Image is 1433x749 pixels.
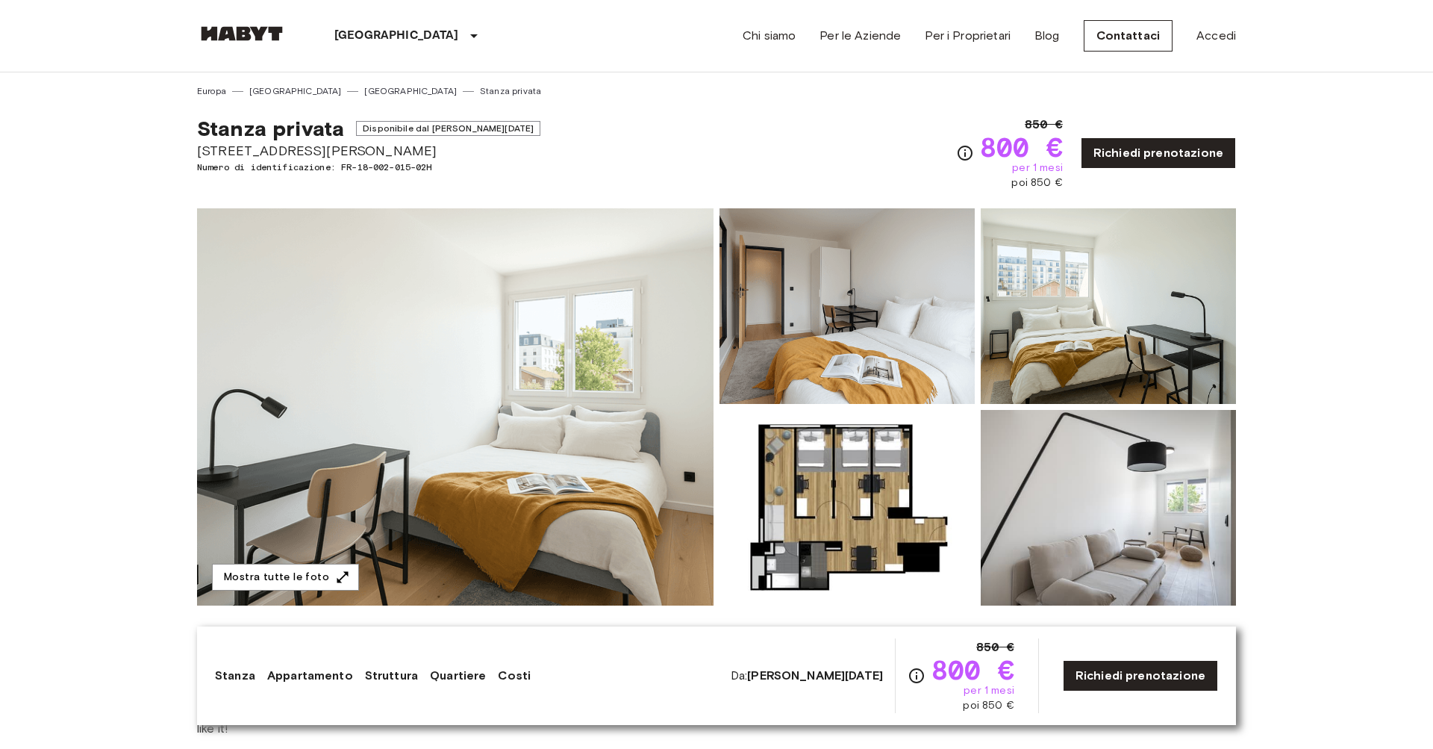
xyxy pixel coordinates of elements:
[819,27,901,45] a: Per le Aziende
[498,667,531,685] a: Costi
[956,144,974,162] svg: Verifica i dettagli delle spese nella sezione 'Riassunto dei Costi'. Si prega di notare che gli s...
[1034,27,1060,45] a: Blog
[731,668,883,684] span: Da:
[197,26,287,41] img: Habyt
[1025,116,1063,134] span: 850 €
[197,141,540,161] span: [STREET_ADDRESS][PERSON_NAME]
[1196,27,1236,45] a: Accedi
[925,27,1011,45] a: Per i Proprietari
[719,208,975,404] img: Picture of unit FR-18-002-015-02H
[197,208,714,606] img: Marketing picture of unit FR-18-002-015-02H
[197,116,344,141] span: Stanza privata
[430,667,486,685] a: Quartiere
[1012,161,1063,175] span: per 1 mesi
[334,27,459,45] p: [GEOGRAPHIC_DATA]
[356,121,540,136] span: Disponibile dal [PERSON_NAME][DATE]
[212,564,359,591] button: Mostra tutte le foto
[197,84,226,98] a: Europa
[215,667,255,685] a: Stanza
[980,134,1063,161] span: 800 €
[364,84,457,98] a: [GEOGRAPHIC_DATA]
[1011,175,1062,190] span: poi 850 €
[981,410,1236,606] img: Picture of unit FR-18-002-015-02H
[964,683,1014,698] span: per 1 mesi
[1081,137,1236,169] a: Richiedi prenotazione
[931,656,1014,683] span: 800 €
[743,27,796,45] a: Chi siamo
[197,161,540,174] span: Numero di identificazione: FR-18-002-015-02H
[480,84,541,98] a: Stanza privata
[1063,660,1218,691] a: Richiedi prenotazione
[1084,20,1173,52] a: Contattaci
[249,84,342,98] a: [GEOGRAPHIC_DATA]
[976,638,1014,656] span: 850 €
[365,667,418,685] a: Struttura
[963,698,1014,713] span: poi 850 €
[908,667,925,685] svg: Verifica i dettagli delle spese nella sezione 'Riassunto dei Costi'. Si prega di notare che gli s...
[747,668,883,683] b: [PERSON_NAME][DATE]
[267,667,353,685] a: Appartamento
[719,410,975,606] img: Picture of unit FR-18-002-015-02H
[981,208,1236,404] img: Picture of unit FR-18-002-015-02H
